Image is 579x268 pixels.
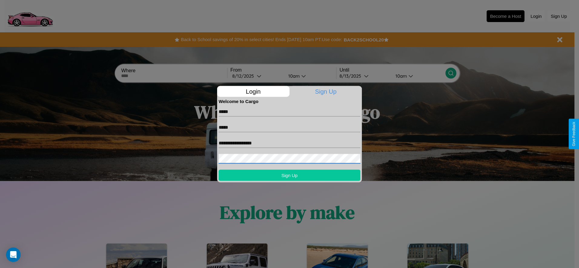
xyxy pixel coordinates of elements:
[290,86,362,97] p: Sign Up
[219,170,360,181] button: Sign Up
[219,98,360,104] h4: Welcome to Cargo
[217,86,289,97] p: Login
[572,122,576,146] div: Give Feedback
[6,247,21,262] div: Open Intercom Messenger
